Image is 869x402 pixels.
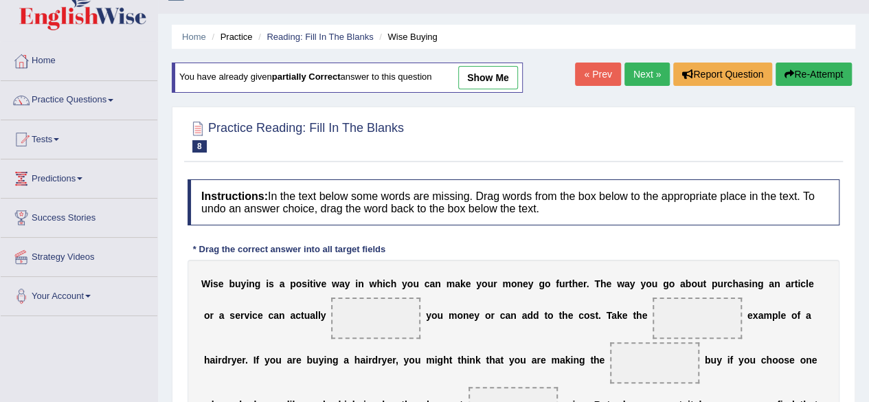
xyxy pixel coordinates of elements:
b: s [229,310,235,321]
b: u [413,278,419,289]
span: Drop target [331,298,420,339]
b: e [296,355,302,366]
b: y [528,278,534,289]
b: a [531,355,537,366]
b: h [766,355,772,366]
b: y [402,278,407,289]
b: g [539,278,545,289]
b: h [461,355,467,366]
b: a [219,310,225,321]
b: h [572,278,578,289]
b: o [204,310,210,321]
b: h [562,310,568,321]
b: t [595,310,598,321]
b: e [809,278,814,289]
b: e [599,355,605,366]
b: u [275,355,282,366]
b: t [569,278,572,289]
b: a [290,310,295,321]
b: y [319,355,324,366]
b: i [313,278,316,289]
span: 8 [192,140,207,153]
b: a [624,278,630,289]
b: r [242,355,245,366]
b: e [622,310,628,321]
b: n [249,278,255,289]
b: u [749,355,756,366]
b: x [753,310,758,321]
b: n [463,310,469,321]
b: o [409,355,415,366]
b: h [391,278,397,289]
a: « Prev [575,63,620,86]
b: u [710,355,716,366]
b: r [378,355,381,366]
b: v [244,310,249,321]
h4: In the text below some words are missing. Drag words from the box below to the appropriate place ... [188,179,839,225]
b: o [482,278,488,289]
span: Drop target [610,342,699,383]
a: Predictions [1,159,157,194]
b: n [510,310,517,321]
b: e [387,355,392,366]
b: u [487,278,493,289]
b: i [365,355,368,366]
b: o [511,278,517,289]
b: i [249,310,252,321]
b: s [784,355,789,366]
b: r [723,278,727,289]
b: u [304,310,311,321]
b: a [360,355,365,366]
b: t [558,310,562,321]
b: y [321,310,326,321]
b: a [339,278,345,289]
b: p [290,278,296,289]
a: Practice Questions [1,81,157,115]
b: c [761,355,767,366]
b: i [570,355,573,366]
b: . [245,355,248,366]
b: i [466,355,469,366]
b: T [594,278,600,289]
b: g [663,278,669,289]
span: Drop target [653,298,742,339]
b: l [315,310,318,321]
b: T [607,310,612,321]
b: partially correct [272,72,341,82]
b: i [246,278,249,289]
b: n [279,310,285,321]
a: Next » [624,63,670,86]
b: u [235,278,241,289]
b: o [772,355,778,366]
b: l [806,278,809,289]
b: e [258,310,263,321]
b: a [738,278,744,289]
b: n [358,278,364,289]
b: a [310,310,315,321]
b: m [502,278,510,289]
a: Tests [1,120,157,155]
b: m [551,355,559,366]
b: y [381,355,387,366]
b: t [794,278,798,289]
b: u [559,278,565,289]
b: s [743,278,749,289]
b: h [376,278,383,289]
b: o [457,310,463,321]
b: y [403,355,409,366]
b: m [763,310,771,321]
b: t [500,355,504,366]
b: g [758,278,764,289]
b: i [210,278,213,289]
a: Home [1,42,157,76]
b: u [697,278,703,289]
h2: Practice Reading: Fill In The Blanks [188,118,404,153]
b: n [774,278,780,289]
b: y [630,278,635,289]
b: o [668,278,675,289]
b: b [686,278,692,289]
b: e [578,278,583,289]
b: k [475,355,481,366]
b: r [490,310,494,321]
a: Home [182,32,206,42]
